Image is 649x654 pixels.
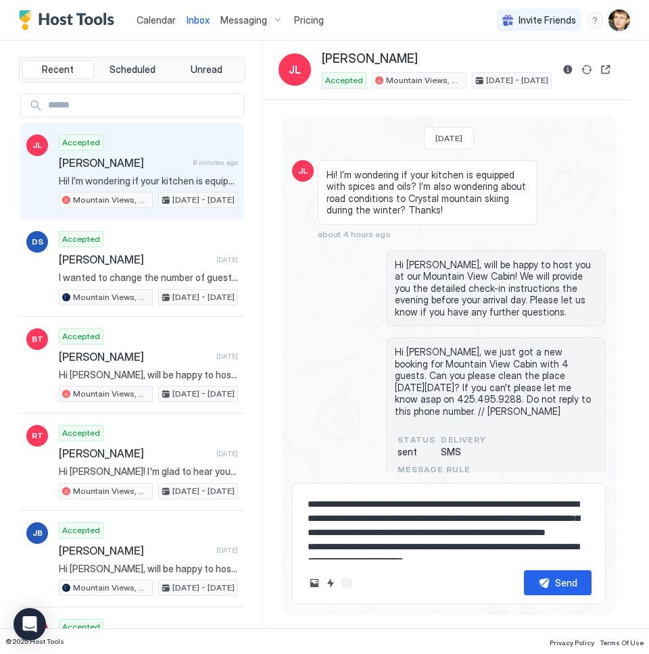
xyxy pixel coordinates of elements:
span: [PERSON_NAME] [59,253,211,266]
span: Accepted [62,330,100,343]
div: tab-group [19,57,245,82]
span: JL [298,165,308,177]
span: Mountain Views, Hot Tub, Elks at [GEOGRAPHIC_DATA] [73,388,149,400]
span: [DATE] - [DATE] [172,485,235,497]
button: Open reservation [598,61,614,78]
span: Message Rule [398,463,574,476]
span: [PERSON_NAME] [59,544,211,557]
span: Accepted [62,524,100,536]
span: [DATE] - [DATE] [172,291,235,303]
button: Quick reply [322,575,339,591]
button: Scheduled [97,60,168,79]
span: [DATE] - [DATE] [486,74,548,86]
span: [DATE] [216,546,238,555]
span: [DATE] [216,255,238,264]
span: [PERSON_NAME] [59,447,211,460]
button: Sync reservation [579,61,595,78]
span: about 4 hours ago [318,229,391,239]
span: status [398,434,435,446]
a: Terms Of Use [600,634,644,649]
span: Scheduled [110,64,155,76]
span: Accepted [62,136,100,149]
span: Messaging [220,14,267,26]
span: © 2025 Host Tools [5,637,64,646]
span: BT [32,333,43,345]
span: SMS [441,446,486,458]
span: Calendar [137,14,176,26]
span: Invite Friends [519,14,576,26]
span: JL [32,139,42,151]
span: Mountain Views, Hot Tub, Elks at [GEOGRAPHIC_DATA] [386,74,463,86]
span: JL [289,61,301,78]
a: Calendar [137,13,176,27]
span: Accepted [62,233,100,245]
button: Unread [170,60,242,79]
div: Open Intercom Messenger [14,608,46,640]
span: Recent [42,64,74,76]
span: Privacy Policy [550,638,594,647]
span: Hi [PERSON_NAME], will be happy to host you at our Mountain View Cabin! We will provide you the d... [59,369,238,381]
span: Hi [PERSON_NAME]! I'm glad to hear you’re excited about your stay! Yes, elk do frequent the area,... [59,466,238,478]
span: Mountain Views, Hot Tub, Elks at [GEOGRAPHIC_DATA] [73,485,149,497]
span: 8 minutes ago [193,158,238,167]
span: [PERSON_NAME] [59,156,188,170]
span: DS [32,236,43,248]
span: Inbox [187,14,210,26]
button: Upload image [306,575,322,591]
span: [DATE] [435,133,462,143]
span: [DATE] [216,352,238,361]
span: Accepted [62,427,100,439]
span: Terms Of Use [600,638,644,647]
div: User profile [608,9,630,31]
a: Host Tools Logo [19,10,120,30]
span: Hi! I’m wondering if your kitchen is equipped with spices and oils? I’m also wondering about road... [327,169,529,216]
span: Mountain Views, Hot Tub, Elks at [GEOGRAPHIC_DATA] [73,291,149,303]
span: [DATE] - [DATE] [172,194,235,206]
span: [DATE] - [DATE] [172,582,235,594]
span: Hi [PERSON_NAME], will be happy to host you at our Mountain View Cabin! We will provide you the d... [59,563,238,575]
span: Hi! I’m wondering if your kitchen is equipped with spices and oils? I’m also wondering about road... [59,175,238,187]
span: sent [398,446,435,458]
a: Inbox [187,13,210,27]
span: [PERSON_NAME] [322,51,418,67]
span: [DATE] [216,449,238,458]
span: I wanted to change the number of guests to 3. [59,272,238,284]
div: Send [555,576,577,590]
span: Hi [PERSON_NAME], will be happy to host you at our Mountain View Cabin! We will provide you the d... [395,259,597,318]
button: Recent [22,60,94,79]
span: Unread [191,64,222,76]
span: Accepted [62,621,100,633]
span: RT [32,430,43,442]
span: Hi [PERSON_NAME], we just got a new booking for Mountain View Cabin with 4 guests. Can you please... [395,346,597,417]
span: Mountain Views, Hot Tub, Elks at [GEOGRAPHIC_DATA] [73,194,149,206]
span: Pricing [294,14,324,26]
button: Send [524,570,592,595]
button: Reservation information [560,61,576,78]
div: menu [587,12,603,28]
span: [PERSON_NAME] [59,350,211,363]
input: Input Field [43,94,243,117]
span: Delivery [441,434,486,446]
span: JB [32,527,43,539]
a: Privacy Policy [550,634,594,649]
span: Accepted [325,74,363,86]
span: Mountain Views, Hot Tub, Elks at [GEOGRAPHIC_DATA] [73,582,149,594]
span: [DATE] - [DATE] [172,388,235,400]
